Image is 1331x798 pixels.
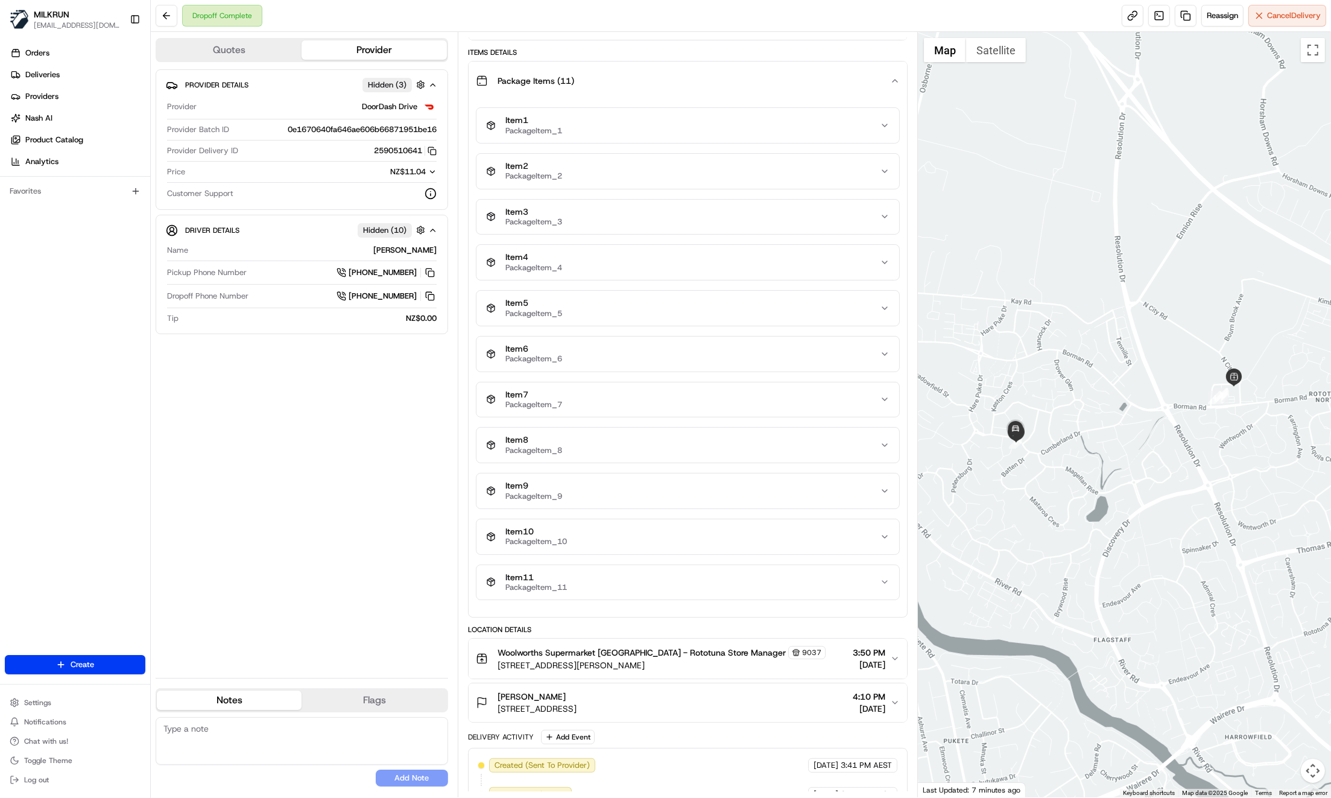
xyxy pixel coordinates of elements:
[5,109,150,128] a: Nash AI
[476,154,899,189] button: Item2PackageItem_2
[5,152,150,171] a: Analytics
[505,252,562,263] span: Item 4
[802,648,821,657] span: 9037
[505,354,562,364] span: PackageItem_6
[853,659,885,671] span: [DATE]
[24,175,92,187] span: Knowledge Base
[349,267,417,278] span: [PHONE_NUMBER]
[505,481,562,492] span: Item 9
[1215,388,1228,402] div: 2
[34,21,120,30] button: [EMAIL_ADDRESS][DOMAIN_NAME]
[1255,790,1272,796] a: Terms
[1267,10,1321,21] span: Cancel Delivery
[167,188,233,199] span: Customer Support
[167,101,197,112] span: Provider
[330,166,437,177] button: NZ$11.04
[5,182,145,201] div: Favorites
[185,226,239,235] span: Driver Details
[5,87,150,106] a: Providers
[337,266,437,279] button: [PHONE_NUMBER]
[167,124,229,135] span: Provider Batch ID
[1182,790,1248,796] span: Map data ©2025 Google
[41,115,198,127] div: Start new chat
[1216,390,1229,404] div: 1
[814,760,838,771] span: [DATE]
[41,127,153,137] div: We're available if you need us!
[337,290,437,303] a: [PHONE_NUMBER]
[541,730,595,744] button: Add Event
[5,733,145,750] button: Chat with us!
[918,782,1026,797] div: Last Updated: 7 minutes ago
[205,119,220,133] button: Start new chat
[390,166,426,177] span: NZ$11.04
[167,313,179,324] span: Tip
[114,175,194,187] span: API Documentation
[1009,435,1022,449] div: 5
[5,655,145,674] button: Create
[469,683,907,722] button: [PERSON_NAME][STREET_ADDRESS]4:10 PM[DATE]
[167,166,185,177] span: Price
[505,537,567,546] span: PackageItem_10
[1207,10,1238,21] span: Reassign
[498,703,577,715] span: [STREET_ADDRESS]
[7,170,97,192] a: 📗Knowledge Base
[1201,5,1244,27] button: Reassign
[476,382,899,417] button: Item7PackageItem_7
[5,694,145,711] button: Settings
[288,124,437,135] span: 0e1670640fa646ae606b66871951be16
[853,703,885,715] span: [DATE]
[24,717,66,727] span: Notifications
[24,698,51,708] span: Settings
[505,126,562,136] span: PackageItem_1
[25,156,58,167] span: Analytics
[422,100,437,114] img: doordash_logo_v2.png
[505,390,562,401] span: Item 7
[157,40,302,60] button: Quotes
[25,48,49,59] span: Orders
[5,714,145,730] button: Notifications
[469,62,907,100] button: Package Items (11)
[505,263,562,273] span: PackageItem_4
[31,78,199,90] input: Clear
[362,101,417,112] span: DoorDash Drive
[25,69,60,80] span: Deliveries
[358,223,428,238] button: Hidden (10)
[5,771,145,788] button: Log out
[1301,759,1325,783] button: Map camera controls
[505,298,562,309] span: Item 5
[71,659,94,670] span: Create
[505,217,562,227] span: PackageItem_3
[505,527,567,537] span: Item 10
[505,492,562,501] span: PackageItem_9
[1208,391,1221,404] div: 4
[24,775,49,785] span: Log out
[25,135,83,145] span: Product Catalog
[505,572,567,583] span: Item 11
[25,91,58,102] span: Providers
[193,245,437,256] div: [PERSON_NAME]
[5,65,150,84] a: Deliveries
[476,337,899,372] button: Item6PackageItem_6
[166,75,438,95] button: Provider DetailsHidden (3)
[853,691,885,703] span: 4:10 PM
[363,225,406,236] span: Hidden ( 10 )
[12,48,220,68] p: Welcome 👋
[120,204,146,214] span: Pylon
[468,48,908,57] div: Items Details
[468,625,908,635] div: Location Details
[167,291,248,302] span: Dropoff Phone Number
[1248,5,1326,27] button: CancelDelivery
[167,145,238,156] span: Provider Delivery ID
[12,176,22,186] div: 📗
[167,267,247,278] span: Pickup Phone Number
[185,80,248,90] span: Provider Details
[24,736,68,746] span: Chat with us!
[853,647,885,659] span: 3:50 PM
[498,75,574,87] span: Package Items ( 11 )
[469,639,907,679] button: Woolworths Supermarket [GEOGRAPHIC_DATA] - Rototuna Store Manager9037[STREET_ADDRESS][PERSON_NAME...
[505,309,562,318] span: PackageItem_5
[505,344,562,355] span: Item 6
[12,115,34,137] img: 1736555255976-a54dd68f-1ca7-489b-9aae-adbdc363a1c4
[85,204,146,214] a: Powered byPylon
